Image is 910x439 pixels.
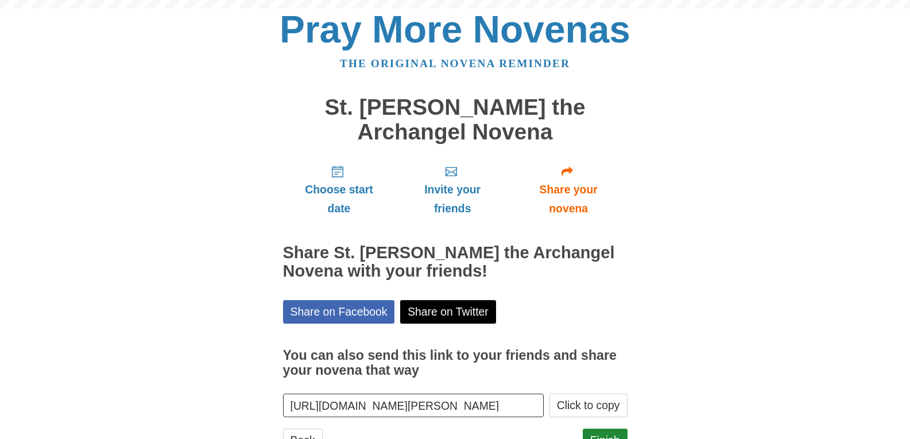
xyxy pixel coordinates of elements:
span: Choose start date [295,180,384,218]
a: Share your novena [510,156,628,224]
a: The original novena reminder [340,57,570,69]
h2: Share St. [PERSON_NAME] the Archangel Novena with your friends! [283,244,628,281]
span: Share your novena [521,180,616,218]
a: Share on Facebook [283,300,395,324]
h3: You can also send this link to your friends and share your novena that way [283,348,628,378]
a: Pray More Novenas [280,8,630,50]
button: Click to copy [549,394,628,417]
a: Invite your friends [395,156,509,224]
span: Invite your friends [406,180,498,218]
a: Choose start date [283,156,396,224]
h1: St. [PERSON_NAME] the Archangel Novena [283,95,628,144]
a: Share on Twitter [400,300,496,324]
